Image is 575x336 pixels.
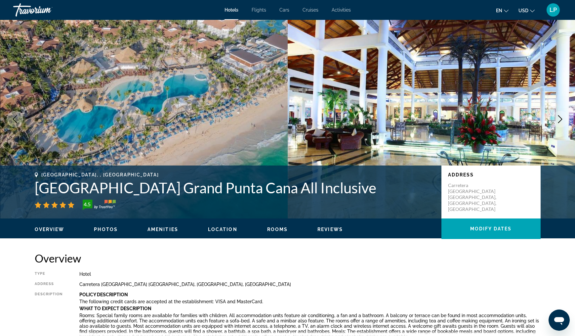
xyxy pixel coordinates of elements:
button: Next image [552,111,568,127]
p: Address [448,172,534,177]
button: Previous image [7,111,23,127]
button: Change language [496,6,509,15]
div: 4.5 [81,200,94,208]
span: Modify Dates [470,226,512,231]
h2: Overview [35,252,541,265]
b: What To Expect Description [79,306,151,311]
a: Cruises [303,7,318,13]
button: Amenities [147,226,178,232]
button: Rooms [267,226,288,232]
span: LP [550,7,557,13]
a: Activities [332,7,351,13]
b: Policy Description [79,292,128,297]
div: Carretera [GEOGRAPHIC_DATA] [GEOGRAPHIC_DATA], [GEOGRAPHIC_DATA], [GEOGRAPHIC_DATA] [79,282,541,287]
a: Travorium [13,1,79,19]
iframe: Button to launch messaging window [549,310,570,331]
button: User Menu [545,3,562,17]
img: trustyou-badge-hor.svg [83,200,116,210]
a: Cars [279,7,289,13]
span: USD [518,8,528,13]
div: Hotel [79,271,541,277]
button: Change currency [518,6,535,15]
h1: [GEOGRAPHIC_DATA] Grand Punta Cana All Inclusive [35,179,435,196]
p: The following credit cards are accepted at the establishment: VISA and MasterCard. [79,299,541,304]
span: [GEOGRAPHIC_DATA], , [GEOGRAPHIC_DATA] [41,172,159,177]
button: Modify Dates [441,218,541,239]
div: Address [35,282,63,287]
p: Carretera [GEOGRAPHIC_DATA] [GEOGRAPHIC_DATA], [GEOGRAPHIC_DATA], [GEOGRAPHIC_DATA] [448,182,501,212]
button: Reviews [317,226,343,232]
a: Hotels [225,7,238,13]
a: Flights [252,7,266,13]
span: en [496,8,502,13]
button: Location [208,226,237,232]
button: Photos [94,226,118,232]
div: Type [35,271,63,277]
button: Overview [35,226,64,232]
